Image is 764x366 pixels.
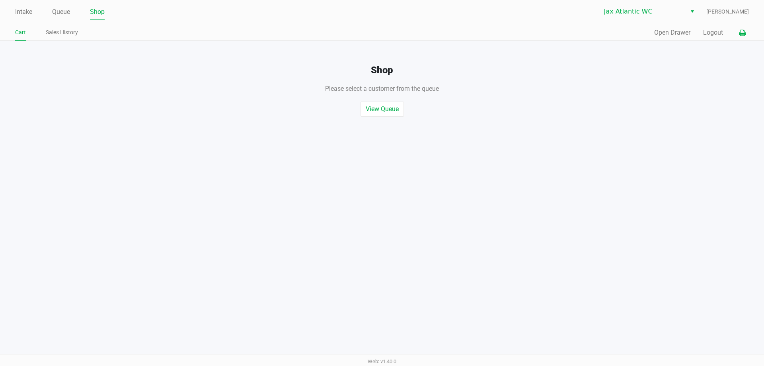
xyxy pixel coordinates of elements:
[368,358,396,364] span: Web: v1.40.0
[52,6,70,18] a: Queue
[604,7,682,16] span: Jax Atlantic WC
[15,6,32,18] a: Intake
[703,28,723,37] button: Logout
[15,27,26,37] a: Cart
[686,4,698,19] button: Select
[46,27,78,37] a: Sales History
[654,28,690,37] button: Open Drawer
[325,85,439,92] span: Please select a customer from the queue
[361,102,404,117] button: View Queue
[90,6,105,18] a: Shop
[706,8,749,16] span: [PERSON_NAME]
